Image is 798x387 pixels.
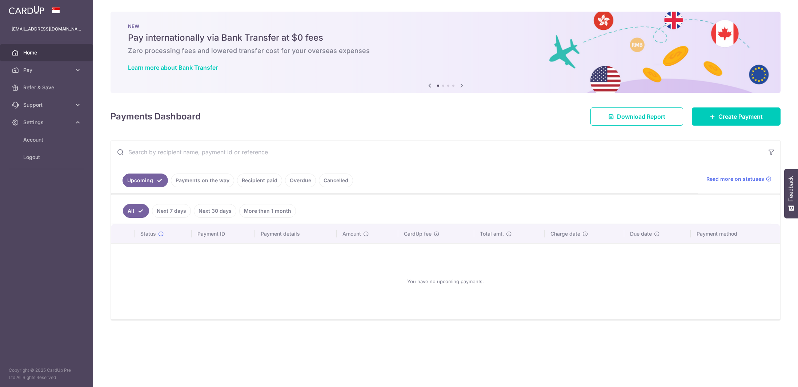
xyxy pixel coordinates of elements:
[239,204,296,218] a: More than 1 month
[404,230,432,237] span: CardUp fee
[706,175,771,183] a: Read more on statuses
[718,112,763,121] span: Create Payment
[128,64,218,71] a: Learn more about Bank Transfer
[23,136,71,143] span: Account
[192,224,255,243] th: Payment ID
[111,12,781,93] img: Bank transfer banner
[9,6,44,15] img: CardUp
[171,174,234,187] a: Payments on the way
[788,176,794,201] span: Feedback
[692,107,781,126] a: Create Payment
[120,249,771,313] div: You have no upcoming payments.
[23,66,71,74] span: Pay
[630,230,652,237] span: Due date
[342,230,361,237] span: Amount
[691,224,780,243] th: Payment method
[285,174,316,187] a: Overdue
[784,169,798,218] button: Feedback - Show survey
[23,84,71,91] span: Refer & Save
[194,204,236,218] a: Next 30 days
[480,230,504,237] span: Total amt.
[111,140,763,164] input: Search by recipient name, payment id or reference
[128,46,763,55] h6: Zero processing fees and lowered transfer cost for your overseas expenses
[152,204,191,218] a: Next 7 days
[255,224,337,243] th: Payment details
[23,119,71,126] span: Settings
[140,230,156,237] span: Status
[123,204,149,218] a: All
[617,112,665,121] span: Download Report
[550,230,580,237] span: Charge date
[12,25,81,33] p: [EMAIL_ADDRESS][DOMAIN_NAME]
[23,49,71,56] span: Home
[123,174,168,187] a: Upcoming
[23,154,71,161] span: Logout
[706,175,764,183] span: Read more on statuses
[111,110,201,123] h4: Payments Dashboard
[319,174,353,187] a: Cancelled
[590,107,683,126] a: Download Report
[128,23,763,29] p: NEW
[237,174,282,187] a: Recipient paid
[128,32,763,44] h5: Pay internationally via Bank Transfer at $0 fees
[23,101,71,109] span: Support
[751,365,791,383] iframe: Opens a widget where you can find more information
